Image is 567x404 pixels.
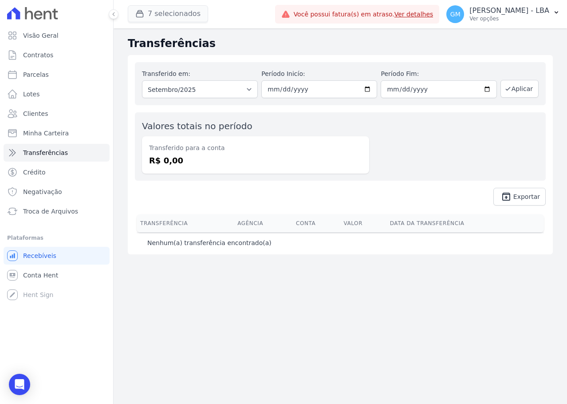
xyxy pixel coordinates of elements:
span: Você possui fatura(s) em atraso. [294,10,433,19]
span: Clientes [23,109,48,118]
a: Conta Hent [4,266,110,284]
button: 7 selecionados [128,5,208,22]
a: Clientes [4,105,110,123]
span: Minha Carteira [23,129,69,138]
th: Conta [292,214,340,232]
label: Período Inicío: [261,69,377,79]
th: Data da Transferência [386,214,532,232]
span: GM [450,11,461,17]
span: Negativação [23,187,62,196]
th: Transferência [137,214,234,232]
a: Crédito [4,163,110,181]
i: unarchive [501,191,512,202]
span: Contratos [23,51,53,59]
button: GM [PERSON_NAME] - LBA Ver opções [439,2,567,27]
p: Nenhum(a) transferência encontrado(a) [147,238,272,247]
a: Ver detalhes [394,11,433,18]
a: Negativação [4,183,110,201]
span: Transferências [23,148,68,157]
span: Lotes [23,90,40,99]
div: Plataformas [7,233,106,243]
a: Transferências [4,144,110,162]
button: Aplicar [500,80,539,98]
p: [PERSON_NAME] - LBA [469,6,549,15]
th: Valor [340,214,386,232]
span: Recebíveis [23,251,56,260]
label: Período Fim: [381,69,496,79]
h2: Transferências [128,36,553,51]
a: Minha Carteira [4,124,110,142]
p: Ver opções [469,15,549,22]
a: Troca de Arquivos [4,202,110,220]
dt: Transferido para a conta [149,143,362,153]
a: Visão Geral [4,27,110,44]
span: Conta Hent [23,271,58,280]
span: Troca de Arquivos [23,207,78,216]
span: Parcelas [23,70,49,79]
a: Parcelas [4,66,110,83]
th: Agência [234,214,292,232]
a: Recebíveis [4,247,110,265]
label: Transferido em: [142,70,190,77]
div: Open Intercom Messenger [9,374,30,395]
dd: R$ 0,00 [149,154,362,166]
a: Contratos [4,46,110,64]
span: Exportar [513,194,540,199]
label: Valores totais no período [142,121,252,131]
span: Visão Geral [23,31,59,40]
span: Crédito [23,168,46,177]
a: Lotes [4,85,110,103]
a: unarchive Exportar [493,188,546,206]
